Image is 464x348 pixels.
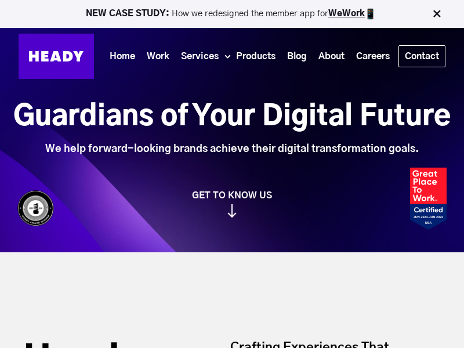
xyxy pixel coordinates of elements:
a: Home [104,46,141,67]
img: Heady_WebbyAward_Winner-4 [17,190,54,227]
a: About [313,46,350,67]
a: Work [141,46,175,67]
a: Services [175,46,224,67]
strong: NEW CASE STUDY: [86,9,172,18]
img: app emoji [365,8,376,20]
a: WeWork [328,9,365,18]
img: Close Bar [431,8,443,20]
a: Blog [281,46,313,67]
a: GET TO KNOW US [12,190,452,217]
div: Navigation Menu [106,45,445,67]
a: Products [230,46,281,67]
a: Contact [399,46,445,67]
img: Heady_Logo_Web-01 (1) [19,34,94,79]
a: Careers [350,46,396,67]
img: arrow_down [227,210,237,223]
img: Heady_2023_Certification_Badge [410,168,447,230]
h1: Guardians of Your Digital Future [13,101,451,133]
p: How we redesigned the member app for [5,8,459,20]
div: We help forward-looking brands achieve their digital transformation goals. [13,143,451,155]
